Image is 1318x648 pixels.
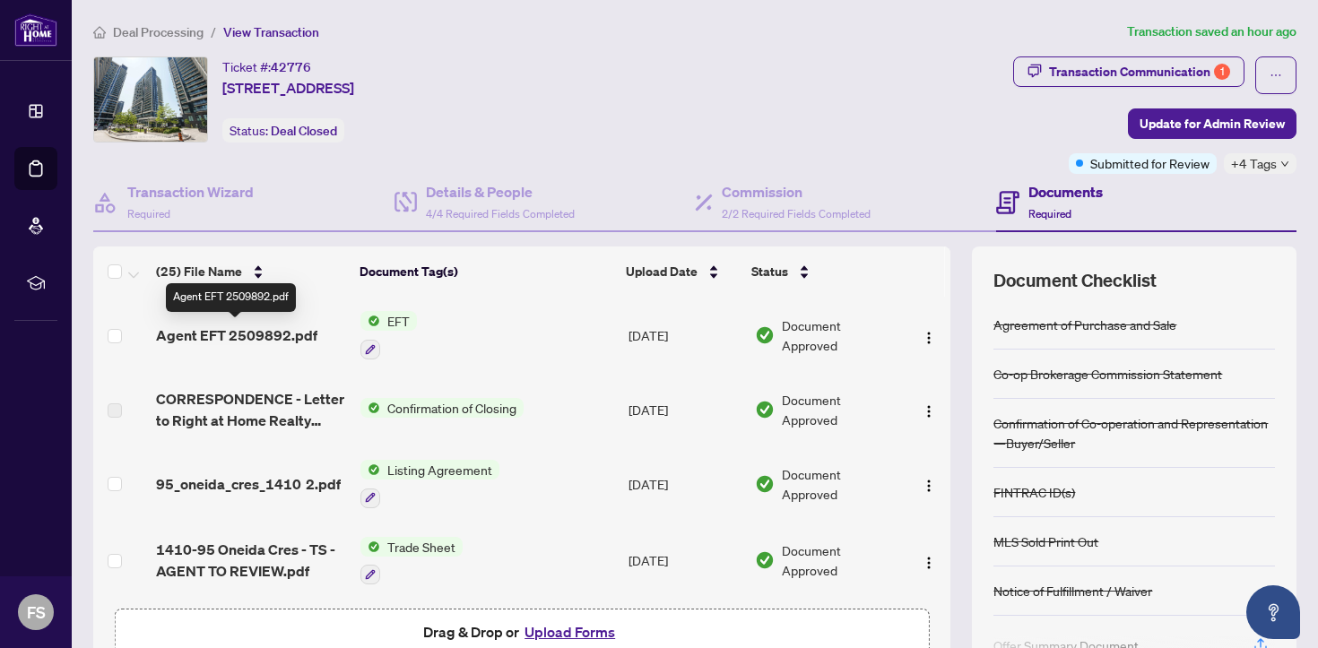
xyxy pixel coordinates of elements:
[360,460,380,480] img: Status Icon
[149,246,352,297] th: (25) File Name
[127,207,170,220] span: Required
[993,315,1176,334] div: Agreement of Purchase and Sale
[127,181,254,203] h4: Transaction Wizard
[1246,585,1300,639] button: Open asap
[93,26,106,39] span: home
[755,474,775,494] img: Document Status
[271,59,311,75] span: 42776
[621,523,748,600] td: [DATE]
[360,460,499,508] button: Status IconListing Agreement
[993,364,1222,384] div: Co-op Brokerage Commission Statement
[922,479,936,493] img: Logo
[993,581,1152,600] div: Notice of Fulfillment / Waiver
[156,539,346,582] span: 1410-95 Oneida Cres - TS - AGENT TO REVIEW.pdf
[922,556,936,570] img: Logo
[915,546,943,575] button: Logo
[1013,56,1244,87] button: Transaction Communication1
[156,324,317,346] span: Agent EFT 2509892.pdf
[211,22,216,42] li: /
[14,13,57,47] img: logo
[156,473,341,495] span: 95_oneida_cres_1410 2.pdf
[751,262,788,281] span: Status
[993,531,1098,551] div: MLS Sold Print Out
[1028,207,1071,220] span: Required
[922,331,936,345] img: Logo
[423,620,620,644] span: Drag & Drop or
[782,540,898,580] span: Document Approved
[360,311,380,331] img: Status Icon
[1049,57,1230,86] div: Transaction Communication
[915,321,943,350] button: Logo
[782,315,898,355] span: Document Approved
[113,24,204,40] span: Deal Processing
[1270,69,1282,82] span: ellipsis
[1214,64,1230,80] div: 1
[271,123,337,139] span: Deal Closed
[156,388,346,431] span: CORRESPONDENCE - Letter to Right at Home Realty Brokerage re Confirmation of Closing - [DATE] 016...
[1090,153,1210,173] span: Submitted for Review
[222,118,344,143] div: Status:
[1028,181,1103,203] h4: Documents
[166,283,296,312] div: Agent EFT 2509892.pdf
[993,268,1157,293] span: Document Checklist
[27,600,46,625] span: FS
[156,262,242,281] span: (25) File Name
[360,398,380,418] img: Status Icon
[621,297,748,374] td: [DATE]
[782,464,898,504] span: Document Approved
[380,398,524,418] span: Confirmation of Closing
[621,445,748,523] td: [DATE]
[755,325,775,345] img: Document Status
[352,246,619,297] th: Document Tag(s)
[380,537,463,557] span: Trade Sheet
[915,470,943,498] button: Logo
[1128,108,1296,139] button: Update for Admin Review
[993,482,1075,502] div: FINTRAC ID(s)
[993,413,1275,453] div: Confirmation of Co-operation and Representation—Buyer/Seller
[722,181,871,203] h4: Commission
[380,460,499,480] span: Listing Agreement
[626,262,698,281] span: Upload Date
[619,246,744,297] th: Upload Date
[782,390,898,429] span: Document Approved
[426,207,575,220] span: 4/4 Required Fields Completed
[94,57,207,142] img: IMG-N12171220_1.jpg
[360,311,417,359] button: Status IconEFT
[380,311,417,331] span: EFT
[744,246,901,297] th: Status
[755,400,775,419] img: Document Status
[519,620,620,644] button: Upload Forms
[223,24,319,40] span: View Transaction
[360,537,380,557] img: Status Icon
[915,395,943,424] button: Logo
[360,537,463,585] button: Status IconTrade Sheet
[222,56,311,77] div: Ticket #:
[755,550,775,570] img: Document Status
[1231,153,1277,174] span: +4 Tags
[1280,160,1289,168] span: down
[360,398,524,418] button: Status IconConfirmation of Closing
[722,207,871,220] span: 2/2 Required Fields Completed
[1127,22,1296,42] article: Transaction saved an hour ago
[1140,109,1285,138] span: Update for Admin Review
[621,374,748,445] td: [DATE]
[426,181,575,203] h4: Details & People
[222,77,354,99] span: [STREET_ADDRESS]
[922,404,936,419] img: Logo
